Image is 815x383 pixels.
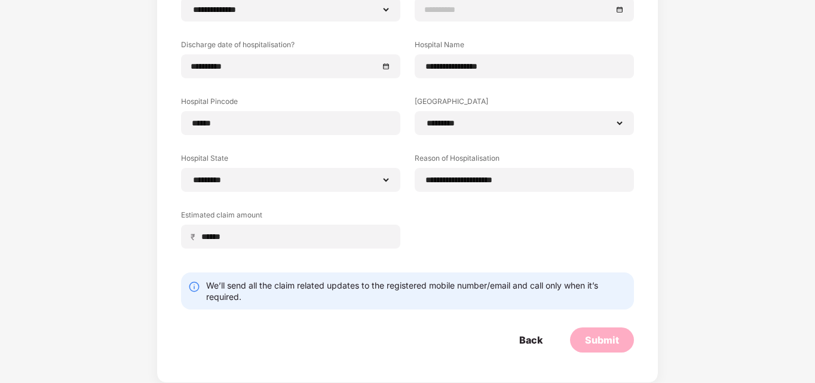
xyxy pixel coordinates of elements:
[181,96,400,111] label: Hospital Pincode
[181,210,400,225] label: Estimated claim amount
[415,96,634,111] label: [GEOGRAPHIC_DATA]
[415,153,634,168] label: Reason of Hospitalisation
[181,153,400,168] label: Hospital State
[519,333,543,347] div: Back
[585,333,619,347] div: Submit
[188,281,200,293] img: svg+xml;base64,PHN2ZyBpZD0iSW5mby0yMHgyMCIgeG1sbnM9Imh0dHA6Ly93d3cudzMub3JnLzIwMDAvc3ZnIiB3aWR0aD...
[181,39,400,54] label: Discharge date of hospitalisation?
[206,280,627,302] div: We’ll send all the claim related updates to the registered mobile number/email and call only when...
[415,39,634,54] label: Hospital Name
[191,231,200,243] span: ₹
